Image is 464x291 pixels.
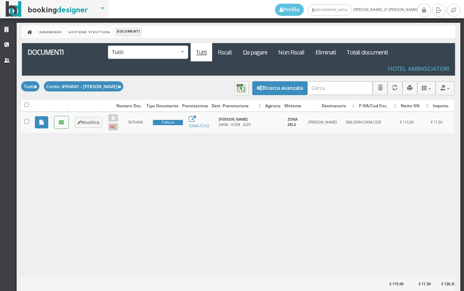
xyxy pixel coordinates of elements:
[273,43,310,61] a: Non Fiscali
[108,123,118,130] button: NC
[115,27,142,36] li: Documenti
[436,81,454,95] button: Export
[180,100,210,111] div: Prenotazione
[215,112,265,133] td: 24/08 - 31/08 2025
[67,27,112,36] a: Gestione Struttura
[275,4,417,16] span: [PERSON_NAME], 31 [PERSON_NAME]
[343,112,385,133] td: SMLSDR61S49A132R
[288,117,298,127] b: ZONA SRLS
[235,81,249,95] button: Download dei risultati in formato CSV
[342,43,393,61] a: Totali documenti
[21,81,39,91] button: Tutti
[54,116,69,129] a: Ultimo invio: 31/08/2025 09:59
[431,100,460,111] div: Imposta
[400,119,414,125] span: € 115,00
[44,81,124,91] button: Conto: #954041 - [PERSON_NAME]
[108,114,118,122] button: Elimina documento non inviato
[153,120,183,125] div: Fattura
[307,81,373,95] input: Cerca
[283,100,320,111] div: Mittente
[405,279,433,289] div: € 11,50
[6,1,88,17] img: BookingDesigner.com
[236,83,247,94] img: csv-file.png
[22,43,106,61] a: Documenti
[108,46,188,59] button: Tutti
[275,4,304,16] a: Profilo
[388,65,449,72] h4: Hotel Ambasciatori
[121,112,150,133] td: 567HAM
[35,116,48,128] a: Visualizza copia di cortesia
[145,100,180,111] div: Tipo Documento
[37,27,64,36] a: Dashboard
[375,279,405,289] div: € 115,00
[387,81,402,95] button: Aggiorna
[112,49,184,55] span: Tutti
[75,117,103,128] button: Modifica
[191,43,213,61] a: Tutti
[310,43,342,61] a: Eliminati
[189,118,209,128] a: 5368A72162
[212,43,237,61] a: Fiscali
[320,100,357,111] div: Destinatario
[264,100,282,111] div: Agenzia
[357,100,399,111] div: P.IVA/Cod.Fisc.
[219,117,248,122] b: [PERSON_NAME]
[433,279,457,289] div: € 126,50
[252,81,307,95] button: Ricerca avanzata
[399,100,431,111] div: Netto IVA
[305,112,343,133] td: [PERSON_NAME]
[265,112,284,133] td: -
[308,4,351,16] a: [GEOGRAPHIC_DATA]
[431,119,443,125] span: € 11,50
[210,100,263,111] div: Dett. Prenotazione
[114,100,144,111] div: Numero Doc.
[237,43,273,61] a: Da pagare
